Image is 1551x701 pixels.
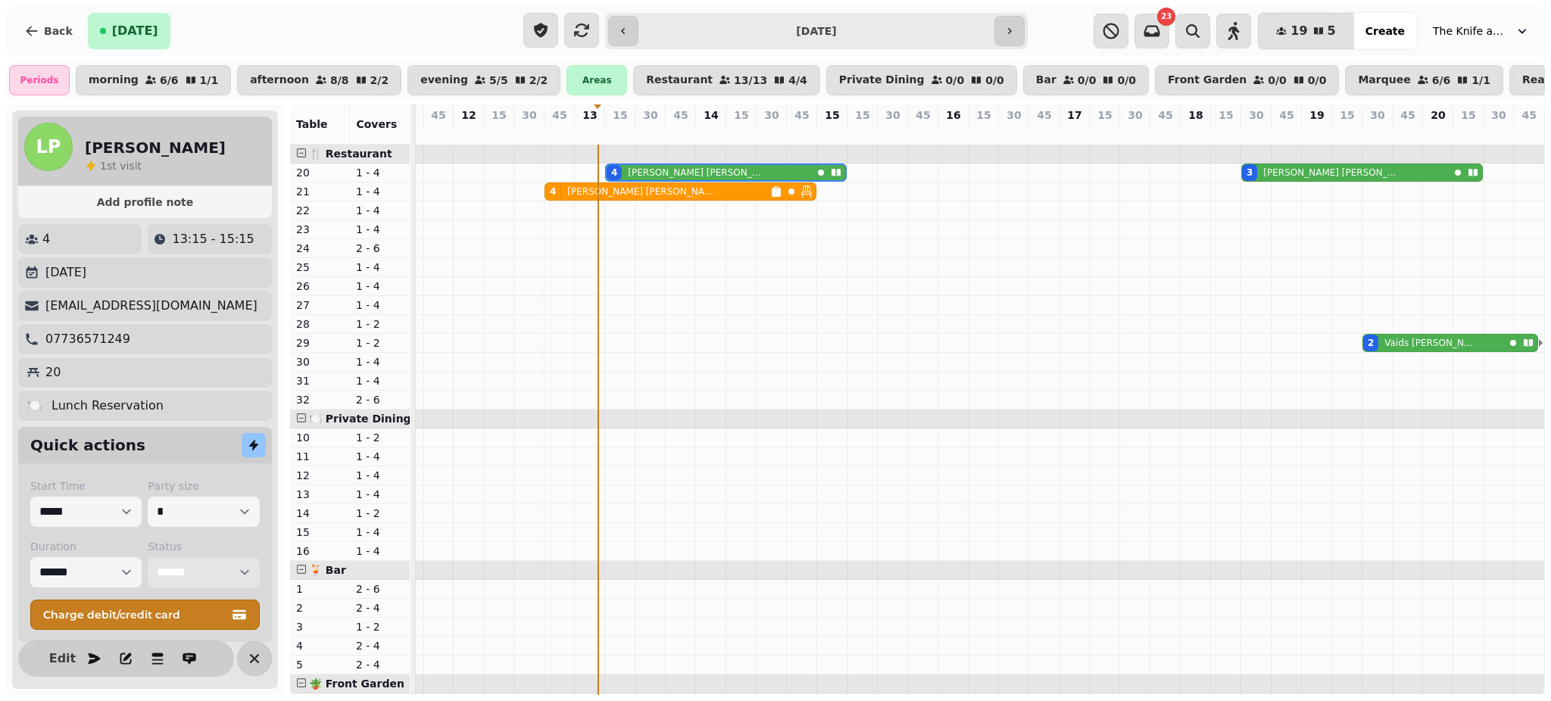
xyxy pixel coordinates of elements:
[643,107,657,123] p: 30
[85,137,226,158] h2: [PERSON_NAME]
[628,167,766,179] p: [PERSON_NAME] [PERSON_NAME]
[356,298,404,313] p: 1 - 4
[1258,13,1353,49] button: 195
[1345,65,1503,95] button: Marquee6/61/1
[27,397,42,415] p: 🍽️
[1471,75,1490,86] p: 1 / 1
[356,335,404,350] p: 1 - 2
[296,392,344,407] p: 32
[296,241,344,256] p: 24
[432,126,445,141] p: 0
[296,222,344,237] p: 23
[356,241,404,256] p: 2 - 6
[1069,126,1081,141] p: 0
[160,75,179,86] p: 6 / 6
[1247,167,1253,179] div: 3
[88,13,170,49] button: [DATE]
[985,75,1004,86] p: 0 / 0
[1370,107,1384,123] p: 30
[100,160,107,172] span: 1
[431,107,445,123] p: 45
[296,581,344,597] p: 1
[356,638,404,653] p: 2 - 4
[1402,126,1414,141] p: 0
[885,107,900,123] p: 30
[356,487,404,502] p: 1 - 4
[613,107,627,123] p: 15
[1006,107,1021,123] p: 30
[916,107,930,123] p: 45
[330,75,349,86] p: 8 / 8
[296,203,344,218] p: 22
[356,468,404,483] p: 1 - 4
[296,430,344,445] p: 10
[356,260,404,275] p: 1 - 4
[9,65,70,95] div: Periods
[1432,75,1451,86] p: 6 / 6
[356,600,404,615] p: 2 - 4
[1190,126,1202,141] p: 0
[550,185,556,198] div: 4
[705,126,717,141] p: 0
[1188,107,1203,123] p: 18
[1493,126,1505,141] p: 0
[1290,25,1307,37] span: 19
[946,107,960,123] p: 16
[296,335,344,350] p: 29
[43,609,229,620] span: Charge debit/credit card
[1249,107,1263,123] p: 30
[917,126,929,141] p: 0
[30,478,142,494] label: Start Time
[309,678,404,690] span: 🪴 Front Garden
[356,203,404,218] p: 1 - 4
[356,581,404,597] p: 2 - 6
[463,126,475,141] p: 0
[857,126,869,141] p: 0
[1491,107,1506,123] p: 30
[30,600,260,630] button: Charge debit/credit card
[200,75,219,86] p: 1 / 1
[529,75,548,86] p: 2 / 2
[633,65,819,95] button: Restaurant13/134/4
[522,107,536,123] p: 30
[887,126,899,141] p: 0
[309,564,346,576] span: 🍹 Bar
[1521,107,1536,123] p: 45
[296,487,344,502] p: 13
[296,468,344,483] p: 12
[673,107,688,123] p: 45
[356,165,404,180] p: 1 - 4
[44,26,73,36] span: Back
[764,107,779,123] p: 30
[554,126,566,141] p: 4
[734,107,748,123] p: 15
[24,192,266,212] button: Add profile note
[296,118,328,130] span: Table
[584,126,596,141] p: 0
[296,184,344,199] p: 21
[296,279,344,294] p: 26
[1281,126,1293,141] p: 0
[1400,107,1415,123] p: 45
[566,65,627,95] div: Areas
[309,413,411,425] span: 🍽️ Private Dining
[356,657,404,672] p: 2 - 4
[356,279,404,294] p: 1 - 4
[1219,107,1233,123] p: 15
[1097,107,1112,123] p: 15
[1155,65,1339,95] button: Front Garden0/00/0
[296,506,344,521] p: 14
[356,354,404,369] p: 1 - 4
[1159,126,1172,141] p: 0
[76,65,231,95] button: morning6/61/1
[1220,126,1232,141] p: 0
[1168,74,1247,86] p: Front Garden
[45,363,61,382] p: 20
[1368,337,1374,349] div: 2
[492,107,506,123] p: 15
[1523,126,1535,141] p: 0
[978,126,990,141] p: 0
[407,65,560,95] button: evening5/52/2
[489,75,508,86] p: 5 / 5
[523,126,535,141] p: 0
